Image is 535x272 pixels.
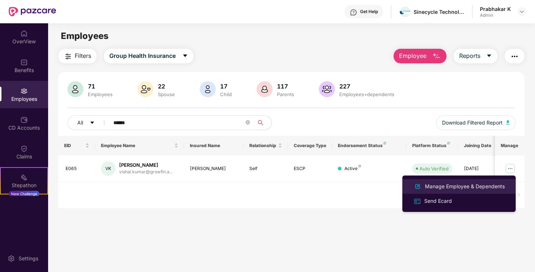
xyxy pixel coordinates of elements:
div: 227 [338,83,396,90]
img: svg+xml;base64,PHN2ZyB4bWxucz0iaHR0cDovL3d3dy53My5vcmcvMjAwMC9zdmciIHdpZHRoPSI4IiBoZWlnaHQ9IjgiIH... [447,142,450,145]
div: vishal.kumar@growfin.a... [119,169,173,176]
span: close-circle [246,120,250,125]
img: New Pazcare Logo [9,7,56,16]
div: [PERSON_NAME] [119,162,173,169]
div: 22 [156,83,176,90]
th: Manage [495,136,524,155]
button: search [254,115,272,130]
div: Active [344,165,361,172]
img: svg+xml;base64,PHN2ZyBpZD0iRHJvcGRvd24tMzJ4MzIiIHhtbG5zPSJodHRwOi8vd3d3LnczLm9yZy8yMDAwL3N2ZyIgd2... [519,9,525,15]
span: caret-down [90,120,95,126]
div: Admin [480,12,511,18]
img: svg+xml;base64,PHN2ZyB4bWxucz0iaHR0cDovL3d3dy53My5vcmcvMjAwMC9zdmciIHhtbG5zOnhsaW5rPSJodHRwOi8vd3... [137,81,153,97]
div: Get Help [360,9,378,15]
span: caret-down [182,53,188,59]
img: svg+xml;base64,PHN2ZyB4bWxucz0iaHR0cDovL3d3dy53My5vcmcvMjAwMC9zdmciIHhtbG5zOnhsaW5rPSJodHRwOi8vd3... [413,182,422,191]
button: Reportscaret-down [454,49,497,63]
div: Self [249,165,282,172]
img: svg+xml;base64,PHN2ZyBpZD0iSG9tZSIgeG1sbnM9Imh0dHA6Ly93d3cudzMub3JnLzIwMDAvc3ZnIiB3aWR0aD0iMjAiIG... [20,30,28,37]
img: svg+xml;base64,PHN2ZyB4bWxucz0iaHR0cDovL3d3dy53My5vcmcvMjAwMC9zdmciIHdpZHRoPSIyNCIgaGVpZ2h0PSIyNC... [510,52,519,61]
img: manageButton [504,163,516,174]
li: Next Page [513,189,524,201]
button: Allcaret-down [67,115,112,130]
div: Sinecycle Technologies Private Limited [414,8,465,15]
img: svg+xml;base64,PHN2ZyBpZD0iU2V0dGluZy0yMHgyMCIgeG1sbnM9Imh0dHA6Ly93d3cudzMub3JnLzIwMDAvc3ZnIiB3aW... [8,255,15,262]
div: Spouse [156,91,176,97]
div: Endorsement Status [338,143,400,149]
span: right [516,193,521,197]
div: Manage Employee & Dependents [423,182,506,190]
div: 117 [276,83,296,90]
img: svg+xml;base64,PHN2ZyB4bWxucz0iaHR0cDovL3d3dy53My5vcmcvMjAwMC9zdmciIHdpZHRoPSIyNCIgaGVpZ2h0PSIyNC... [64,52,73,61]
img: svg+xml;base64,PHN2ZyBpZD0iQ0RfQWNjb3VudHMiIGRhdGEtbmFtZT0iQ0QgQWNjb3VudHMiIHhtbG5zPSJodHRwOi8vd3... [20,116,28,123]
span: Employees [61,31,109,41]
img: svg+xml;base64,PHN2ZyB4bWxucz0iaHR0cDovL3d3dy53My5vcmcvMjAwMC9zdmciIHhtbG5zOnhsaW5rPSJodHRwOi8vd3... [67,81,83,97]
img: svg+xml;base64,PHN2ZyB4bWxucz0iaHR0cDovL3d3dy53My5vcmcvMjAwMC9zdmciIHhtbG5zOnhsaW5rPSJodHRwOi8vd3... [432,52,441,61]
div: [DATE] [464,165,497,172]
span: Filters [75,51,91,60]
span: Employee [399,51,426,60]
img: svg+xml;base64,PHN2ZyBpZD0iQmVuZWZpdHMiIHhtbG5zPSJodHRwOi8vd3d3LnczLm9yZy8yMDAwL3N2ZyIgd2lkdGg9Ij... [20,59,28,66]
div: Settings [16,255,40,262]
button: Employee [394,49,446,63]
button: Filters [58,49,97,63]
span: caret-down [486,53,492,59]
img: svg+xml;base64,PHN2ZyB4bWxucz0iaHR0cDovL3d3dy53My5vcmcvMjAwMC9zdmciIHhtbG5zOnhsaW5rPSJodHRwOi8vd3... [319,81,335,97]
div: Platform Status [412,143,452,149]
button: Download Filtered Report [436,115,516,130]
div: Prabhakar K [480,5,511,12]
span: Group Health Insurance [109,51,176,60]
img: svg+xml;base64,PHN2ZyB4bWxucz0iaHR0cDovL3d3dy53My5vcmcvMjAwMC9zdmciIHhtbG5zOnhsaW5rPSJodHRwOi8vd3... [200,81,216,97]
img: svg+xml;base64,PHN2ZyB4bWxucz0iaHR0cDovL3d3dy53My5vcmcvMjAwMC9zdmciIHdpZHRoPSI4IiBoZWlnaHQ9IjgiIH... [383,142,386,145]
div: 71 [86,83,114,90]
img: svg+xml;base64,PHN2ZyB4bWxucz0iaHR0cDovL3d3dy53My5vcmcvMjAwMC9zdmciIHhtbG5zOnhsaW5rPSJodHRwOi8vd3... [257,81,273,97]
div: VK [101,161,116,176]
span: close-circle [246,119,250,126]
span: search [254,120,268,126]
th: Insured Name [184,136,243,155]
div: Send Ecard [423,197,453,205]
div: New Challenge [9,191,39,197]
div: Employees [86,91,114,97]
div: Auto Verified [419,165,449,172]
div: Parents [276,91,296,97]
div: E065 [66,165,90,172]
span: Download Filtered Report [442,119,503,127]
th: Employee Name [95,136,184,155]
span: All [77,119,83,127]
img: svg+xml;base64,PHN2ZyBpZD0iQ2xhaW0iIHhtbG5zPSJodHRwOi8vd3d3LnczLm9yZy8yMDAwL3N2ZyIgd2lkdGg9IjIwIi... [20,145,28,152]
div: ESCP [294,165,327,172]
div: 17 [219,83,233,90]
span: Employee Name [101,143,173,149]
th: Coverage Type [288,136,332,155]
img: svg+xml;base64,PHN2ZyB4bWxucz0iaHR0cDovL3d3dy53My5vcmcvMjAwMC9zdmciIHhtbG5zOnhsaW5rPSJodHRwOi8vd3... [506,120,510,125]
button: right [513,189,524,201]
div: Child [219,91,233,97]
th: Joining Date [458,136,503,155]
img: svg+xml;base64,PHN2ZyBpZD0iSGVscC0zMngzMiIgeG1sbnM9Imh0dHA6Ly93d3cudzMub3JnLzIwMDAvc3ZnIiB3aWR0aD... [350,9,357,16]
img: WhatsApp%20Image%202022-01-05%20at%2010.39.54%20AM.jpeg [400,10,410,14]
span: Relationship [249,143,277,149]
th: Relationship [243,136,288,155]
th: EID [58,136,95,155]
div: Stepathon [1,182,47,189]
div: [PERSON_NAME] [190,165,238,172]
div: Employees+dependents [338,91,396,97]
img: svg+xml;base64,PHN2ZyB4bWxucz0iaHR0cDovL3d3dy53My5vcmcvMjAwMC9zdmciIHdpZHRoPSIxNiIgaGVpZ2h0PSIxNi... [413,197,421,205]
span: EID [64,143,84,149]
span: Reports [459,51,480,60]
img: svg+xml;base64,PHN2ZyB4bWxucz0iaHR0cDovL3d3dy53My5vcmcvMjAwMC9zdmciIHdpZHRoPSI4IiBoZWlnaHQ9IjgiIH... [358,165,361,167]
img: svg+xml;base64,PHN2ZyBpZD0iRW1wbG95ZWVzIiB4bWxucz0iaHR0cDovL3d3dy53My5vcmcvMjAwMC9zdmciIHdpZHRoPS... [20,87,28,95]
img: svg+xml;base64,PHN2ZyB4bWxucz0iaHR0cDovL3d3dy53My5vcmcvMjAwMC9zdmciIHdpZHRoPSIyMSIgaGVpZ2h0PSIyMC... [20,174,28,181]
button: Group Health Insurancecaret-down [104,49,194,63]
